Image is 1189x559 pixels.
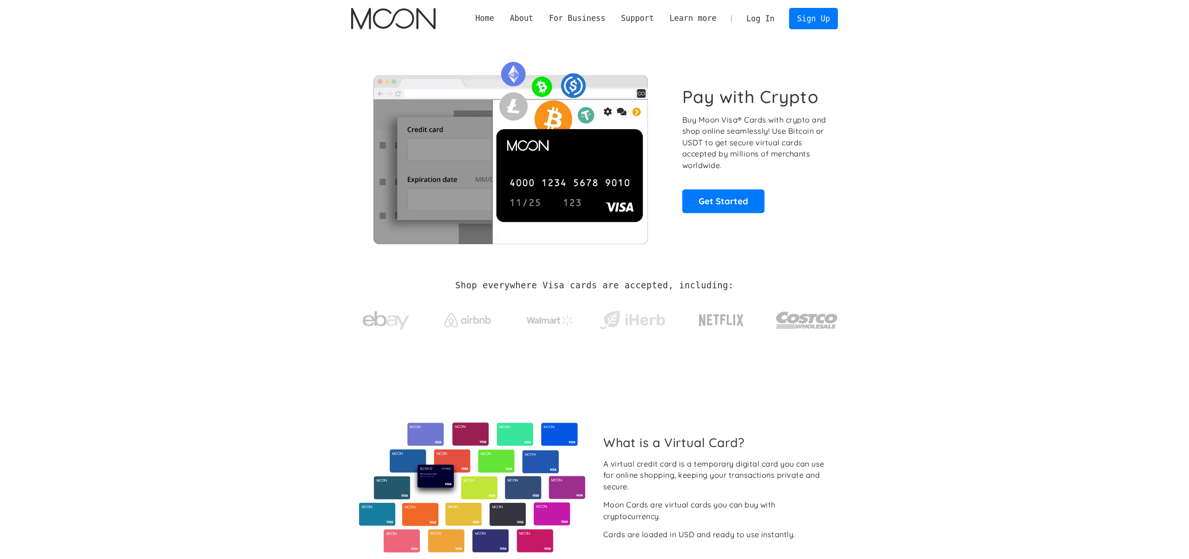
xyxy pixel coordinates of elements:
[351,8,435,29] img: Moon Logo
[603,529,795,540] div: Cards are loaded in USD and ready to use instantly.
[510,13,534,24] div: About
[682,114,828,171] p: Buy Moon Visa® Cards with crypto and shop online seamlessly! Use Bitcoin or USDT to get secure vi...
[776,293,838,342] a: Costco
[698,309,745,332] img: Netflix
[682,189,764,213] a: Get Started
[444,313,491,327] img: Airbnb
[613,13,661,24] div: Support
[682,86,819,107] h1: Pay with Crypto
[455,280,733,291] h2: Shop everywhere Visa cards are accepted, including:
[502,13,541,24] div: About
[603,499,830,522] div: Moon Cards are virtual cards you can buy with cryptocurrency.
[662,13,725,24] div: Learn more
[776,303,838,338] img: Costco
[351,8,435,29] a: home
[789,8,837,29] a: Sign Up
[363,306,409,335] img: ebay
[598,299,667,337] a: iHerb
[621,13,654,24] div: Support
[598,308,667,332] img: iHerb
[603,458,830,493] div: A virtual credit card is a temporary digital card you can use for online shopping, keeping your t...
[351,297,420,340] a: ebay
[738,8,782,29] a: Log In
[358,422,587,552] img: Virtual cards from Moon
[351,55,669,244] img: Moon Cards let you spend your crypto anywhere Visa is accepted.
[680,299,763,337] a: Netflix
[468,13,502,24] a: Home
[549,13,605,24] div: For Business
[669,13,716,24] div: Learn more
[527,315,573,326] img: Walmart
[516,305,585,331] a: Walmart
[603,435,830,450] h2: What is a Virtual Card?
[433,304,503,332] a: Airbnb
[541,13,613,24] div: For Business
